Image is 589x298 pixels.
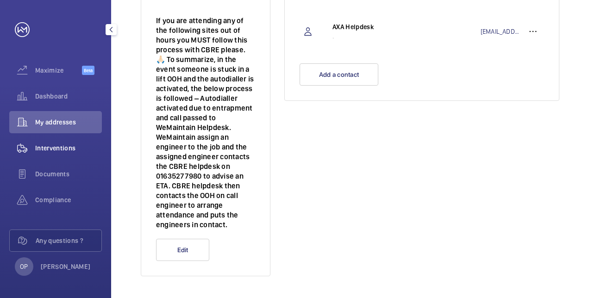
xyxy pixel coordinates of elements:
p: . [332,31,408,41]
p: [PERSON_NAME] [41,262,91,271]
span: Interventions [35,143,102,153]
span: Documents [35,169,102,179]
a: [EMAIL_ADDRESS][DOMAIN_NAME] [481,27,522,36]
span: Any questions ? [36,236,101,245]
button: Edit [156,239,209,261]
p: If you are attending any of the following sites out of hours you MUST follow this process with CB... [156,16,255,230]
span: Dashboard [35,92,102,101]
button: Add a contact [300,63,378,86]
span: Compliance [35,195,102,205]
span: Maximize [35,66,82,75]
span: My addresses [35,118,102,127]
p: OP [20,262,28,271]
span: Beta [82,66,94,75]
p: AXA Helpdesk [332,22,408,31]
